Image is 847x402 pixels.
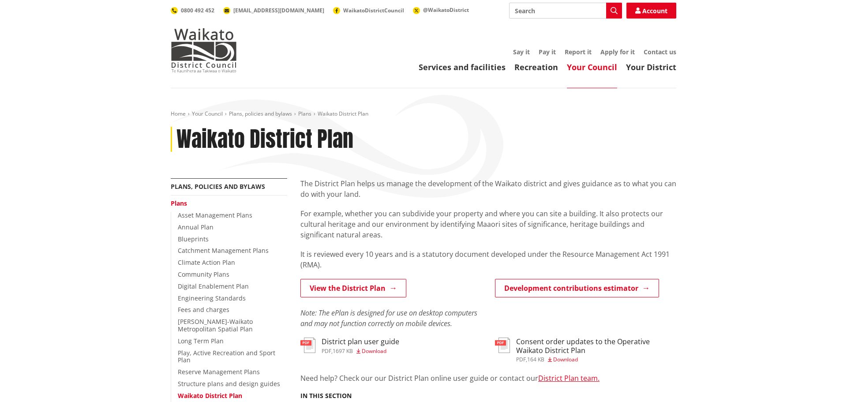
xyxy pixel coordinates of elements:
span: [EMAIL_ADDRESS][DOMAIN_NAME] [233,7,324,14]
p: The District Plan helps us manage the development of the Waikato district and gives guidance as t... [300,178,676,199]
div: , [516,357,676,362]
a: Play, Active Recreation and Sport Plan [178,349,275,364]
a: Report it [565,48,592,56]
a: Reserve Management Plans [178,368,260,376]
a: Asset Management Plans [178,211,252,219]
span: Download [553,356,578,363]
em: Note: The ePlan is designed for use on desktop computers and may not function correctly on mobile... [300,308,477,328]
img: Waikato District Council - Te Kaunihera aa Takiwaa o Waikato [171,28,237,72]
span: pdf [322,347,331,355]
span: @WaikatoDistrict [423,6,469,14]
a: Annual Plan [178,223,214,231]
a: Home [171,110,186,117]
p: For example, whether you can subdivide your property and where you can site a building. It also p... [300,208,676,240]
p: Need help? Check our our District Plan online user guide or contact our [300,373,676,383]
a: Plans, policies and bylaws [171,182,265,191]
a: Plans [298,110,311,117]
a: Community Plans [178,270,229,278]
a: View the District Plan [300,279,406,297]
a: Catchment Management Plans [178,246,269,255]
a: Account [626,3,676,19]
a: Contact us [644,48,676,56]
a: Consent order updates to the Operative Waikato District Plan pdf,164 KB Download [495,338,676,362]
a: Plans, policies and bylaws [229,110,292,117]
h5: In this section [300,392,352,400]
img: document-pdf.svg [300,338,315,353]
a: Recreation [514,62,558,72]
a: @WaikatoDistrict [413,6,469,14]
a: [EMAIL_ADDRESS][DOMAIN_NAME] [223,7,324,14]
a: [PERSON_NAME]-Waikato Metropolitan Spatial Plan [178,317,253,333]
a: Plans [171,199,187,207]
a: Your Council [192,110,223,117]
a: Long Term Plan [178,337,224,345]
a: Structure plans and design guides [178,379,280,388]
span: 0800 492 452 [181,7,214,14]
p: It is reviewed every 10 years and is a statutory document developed under the Resource Management... [300,249,676,270]
h3: District plan user guide [322,338,399,346]
img: document-pdf.svg [495,338,510,353]
a: Apply for it [600,48,635,56]
input: Search input [509,3,622,19]
span: 1697 KB [333,347,353,355]
a: District Plan team. [538,373,600,383]
a: WaikatoDistrictCouncil [333,7,404,14]
a: Your District [626,62,676,72]
span: pdf [516,356,526,363]
span: WaikatoDistrictCouncil [343,7,404,14]
span: Download [362,347,386,355]
a: Climate Action Plan [178,258,235,267]
span: Waikato District Plan [318,110,368,117]
a: District plan user guide pdf,1697 KB Download [300,338,399,353]
a: Blueprints [178,235,209,243]
a: Pay it [539,48,556,56]
span: 164 KB [527,356,544,363]
a: Your Council [567,62,617,72]
h3: Consent order updates to the Operative Waikato District Plan [516,338,676,354]
nav: breadcrumb [171,110,676,118]
a: Development contributions estimator [495,279,659,297]
a: Fees and charges [178,305,229,314]
a: Waikato District Plan [178,391,242,400]
a: Engineering Standards [178,294,246,302]
div: , [322,349,399,354]
a: Services and facilities [419,62,506,72]
a: 0800 492 452 [171,7,214,14]
a: Digital Enablement Plan [178,282,249,290]
h1: Waikato District Plan [176,127,353,152]
a: Say it [513,48,530,56]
